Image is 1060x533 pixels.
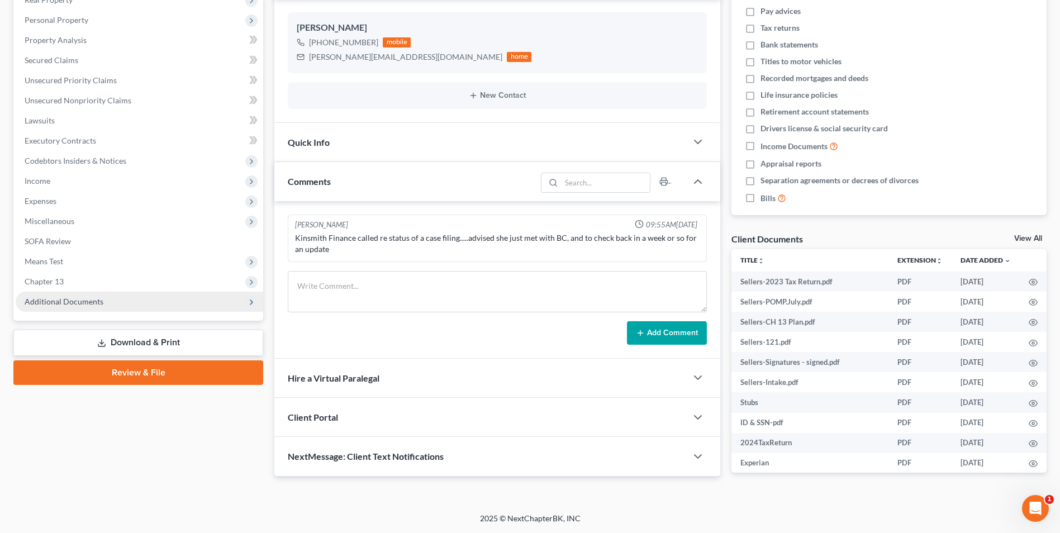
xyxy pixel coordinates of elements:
[952,413,1020,433] td: [DATE]
[288,137,330,147] span: Quick Info
[309,37,378,48] div: [PHONE_NUMBER]
[295,232,700,255] div: Kinsmith Finance called re status of a case filing.....advised she just met with BC, and to check...
[25,277,64,286] span: Chapter 13
[760,193,776,204] span: Bills
[16,231,263,251] a: SOFA Review
[731,453,888,473] td: Experian
[731,332,888,352] td: Sellers-121.pdf
[16,30,263,50] a: Property Analysis
[758,258,764,264] i: unfold_more
[897,256,943,264] a: Extensionunfold_more
[25,236,71,246] span: SOFA Review
[25,35,87,45] span: Property Analysis
[1014,235,1042,242] a: View All
[888,413,952,433] td: PDF
[25,136,96,145] span: Executory Contracts
[952,332,1020,352] td: [DATE]
[627,321,707,345] button: Add Comment
[731,233,803,245] div: Client Documents
[760,6,801,17] span: Pay advices
[760,73,868,84] span: Recorded mortgages and deeds
[25,297,103,306] span: Additional Documents
[25,196,56,206] span: Expenses
[25,96,131,105] span: Unsecured Nonpriority Claims
[936,258,943,264] i: unfold_more
[952,312,1020,332] td: [DATE]
[309,51,502,63] div: [PERSON_NAME][EMAIL_ADDRESS][DOMAIN_NAME]
[731,272,888,292] td: Sellers-2023 Tax Return.pdf
[25,116,55,125] span: Lawsuits
[25,55,78,65] span: Secured Claims
[740,256,764,264] a: Titleunfold_more
[888,433,952,453] td: PDF
[760,141,828,152] span: Income Documents
[25,256,63,266] span: Means Test
[1022,495,1049,522] iframe: Intercom live chat
[25,156,126,165] span: Codebtors Insiders & Notices
[952,352,1020,372] td: [DATE]
[760,123,888,134] span: Drivers license & social security card
[16,91,263,111] a: Unsecured Nonpriority Claims
[888,392,952,412] td: PDF
[16,111,263,131] a: Lawsuits
[888,372,952,392] td: PDF
[760,22,800,34] span: Tax returns
[731,392,888,412] td: Stubs
[952,433,1020,453] td: [DATE]
[888,352,952,372] td: PDF
[13,360,263,385] a: Review & File
[295,220,348,230] div: [PERSON_NAME]
[288,373,379,383] span: Hire a Virtual Paralegal
[731,292,888,312] td: Sellers-POMP.July.pdf
[731,352,888,372] td: Sellers-Signatures - signed.pdf
[888,453,952,473] td: PDF
[952,392,1020,412] td: [DATE]
[952,372,1020,392] td: [DATE]
[13,330,263,356] a: Download & Print
[888,272,952,292] td: PDF
[888,312,952,332] td: PDF
[961,256,1011,264] a: Date Added expand_more
[16,70,263,91] a: Unsecured Priority Claims
[731,312,888,332] td: Sellers-CH 13 Plan.pdf
[288,412,338,422] span: Client Portal
[16,131,263,151] a: Executory Contracts
[760,89,838,101] span: Life insurance policies
[212,513,849,533] div: 2025 © NextChapterBK, INC
[952,292,1020,312] td: [DATE]
[25,216,74,226] span: Miscellaneous
[646,220,697,230] span: 09:55AM[DATE]
[731,413,888,433] td: ID & SSN-pdf
[383,37,411,47] div: mobile
[888,292,952,312] td: PDF
[297,91,698,100] button: New Contact
[731,433,888,453] td: 2024TaxReturn
[760,39,818,50] span: Bank statements
[16,50,263,70] a: Secured Claims
[288,451,444,461] span: NextMessage: Client Text Notifications
[25,176,50,185] span: Income
[25,75,117,85] span: Unsecured Priority Claims
[1045,495,1054,504] span: 1
[288,176,331,187] span: Comments
[507,52,531,62] div: home
[297,21,698,35] div: [PERSON_NAME]
[760,158,821,169] span: Appraisal reports
[952,453,1020,473] td: [DATE]
[760,56,842,67] span: Titles to motor vehicles
[760,175,919,186] span: Separation agreements or decrees of divorces
[561,173,650,192] input: Search...
[25,15,88,25] span: Personal Property
[888,332,952,352] td: PDF
[1004,258,1011,264] i: expand_more
[731,372,888,392] td: Sellers-Intake.pdf
[760,106,869,117] span: Retirement account statements
[952,272,1020,292] td: [DATE]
